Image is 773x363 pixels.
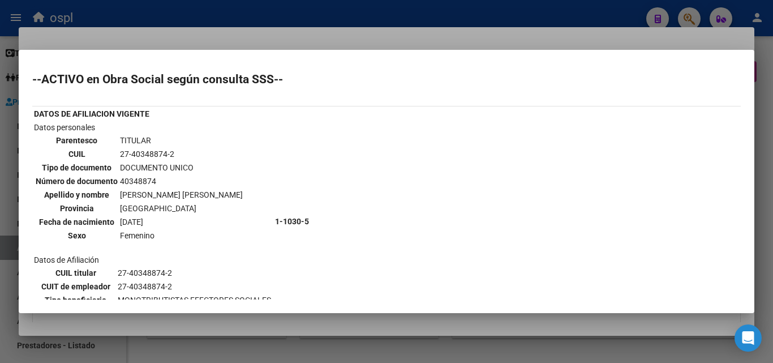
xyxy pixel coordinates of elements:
[32,74,741,85] h2: --ACTIVO en Obra Social según consulta SSS--
[35,148,118,160] th: CUIL
[119,189,243,201] td: [PERSON_NAME] [PERSON_NAME]
[35,189,118,201] th: Apellido y nombre
[117,294,272,306] td: MONOTRIBUTISTAS EFECTORES SOCIALES
[35,267,116,279] th: CUIL titular
[117,267,272,279] td: 27-40348874-2
[119,175,243,187] td: 40348874
[35,229,118,242] th: Sexo
[35,294,116,306] th: Tipo beneficiario
[735,324,762,352] div: Open Intercom Messenger
[35,280,116,293] th: CUIT de empleador
[119,216,243,228] td: [DATE]
[35,216,118,228] th: Fecha de nacimiento
[119,161,243,174] td: DOCUMENTO UNICO
[119,148,243,160] td: 27-40348874-2
[119,202,243,215] td: [GEOGRAPHIC_DATA]
[119,229,243,242] td: Femenino
[275,217,309,226] b: 1-1030-5
[33,121,273,322] td: Datos personales Datos de Afiliación
[35,175,118,187] th: Número de documento
[119,134,243,147] td: TITULAR
[34,109,149,118] b: DATOS DE AFILIACION VIGENTE
[35,202,118,215] th: Provincia
[35,161,118,174] th: Tipo de documento
[35,134,118,147] th: Parentesco
[117,280,272,293] td: 27-40348874-2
